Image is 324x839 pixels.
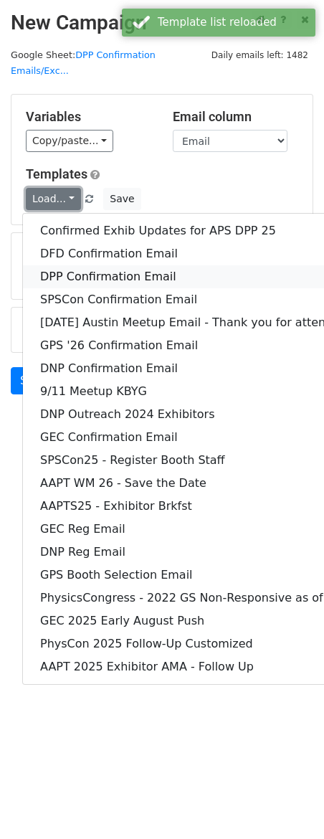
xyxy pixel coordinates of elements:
[26,166,87,181] a: Templates
[26,109,151,125] h5: Variables
[11,367,58,394] a: Send
[11,49,156,77] a: DPP Confirmation Emails/Exc...
[11,49,156,77] small: Google Sheet:
[26,188,81,210] a: Load...
[206,47,313,63] span: Daily emails left: 1482
[158,14,310,31] div: Template list reloaded
[11,11,313,35] h2: New Campaign
[252,770,324,839] iframe: Chat Widget
[206,49,313,60] a: Daily emails left: 1482
[173,109,298,125] h5: Email column
[26,130,113,152] a: Copy/paste...
[103,188,140,210] button: Save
